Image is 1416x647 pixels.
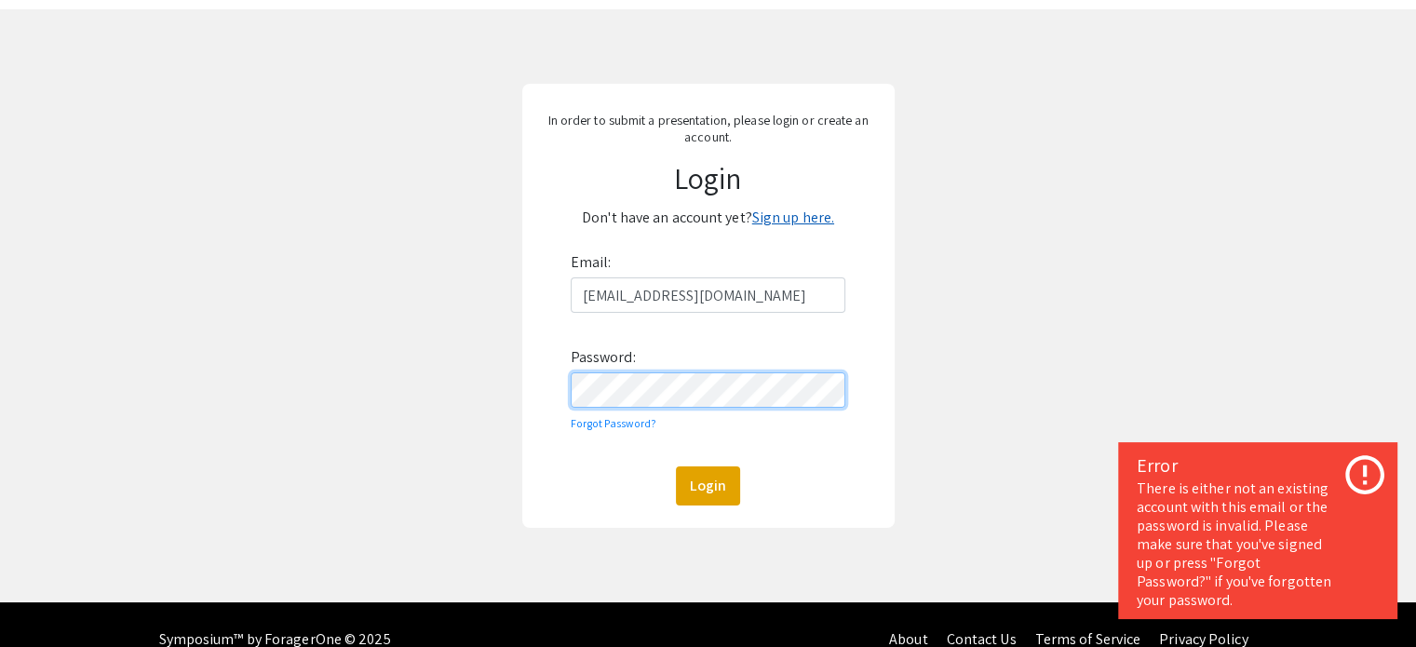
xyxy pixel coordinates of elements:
[1137,452,1379,479] div: Error
[571,248,612,277] label: Email:
[536,160,881,195] h1: Login
[571,343,636,372] label: Password:
[14,563,79,633] iframe: Chat
[571,416,657,430] a: Forgot Password?
[676,466,740,505] button: Login
[536,203,881,233] p: Don't have an account yet?
[752,208,834,227] a: Sign up here.
[536,112,881,145] p: In order to submit a presentation, please login or create an account.
[1137,479,1379,610] div: There is either not an existing account with this email or the password is invalid. Please make s...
